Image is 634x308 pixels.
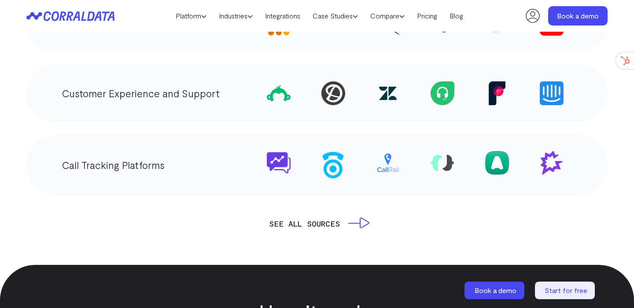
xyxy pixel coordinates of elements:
a: Start for free [535,282,597,299]
a: Pricing [411,9,443,22]
a: Book a demo [464,282,526,299]
a: Industries [213,9,259,22]
a: SEE ALL SOURCES [269,217,365,230]
span: Book a demo [475,286,516,294]
a: Case Studies [306,9,364,22]
p: Customer Experience and Support [62,85,220,101]
a: Book a demo [548,6,608,26]
a: Compare [364,9,411,22]
a: Platform [170,9,213,22]
p: Call Tracking Platforms [62,157,165,173]
a: Blog [443,9,469,22]
a: Integrations [259,9,306,22]
span: Start for free [545,286,587,294]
